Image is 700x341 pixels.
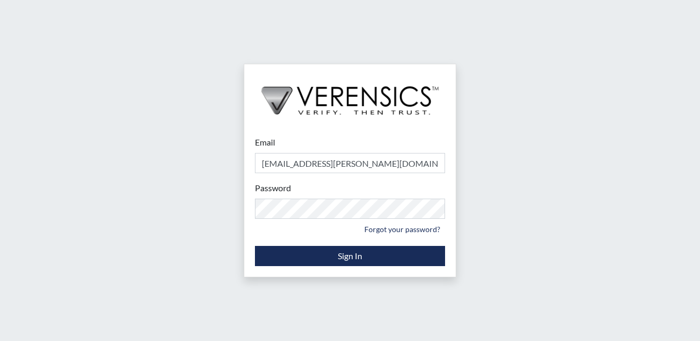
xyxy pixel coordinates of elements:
[255,153,445,173] input: Email
[255,182,291,194] label: Password
[244,64,456,126] img: logo-wide-black.2aad4157.png
[255,246,445,266] button: Sign In
[255,136,275,149] label: Email
[360,221,445,237] a: Forgot your password?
